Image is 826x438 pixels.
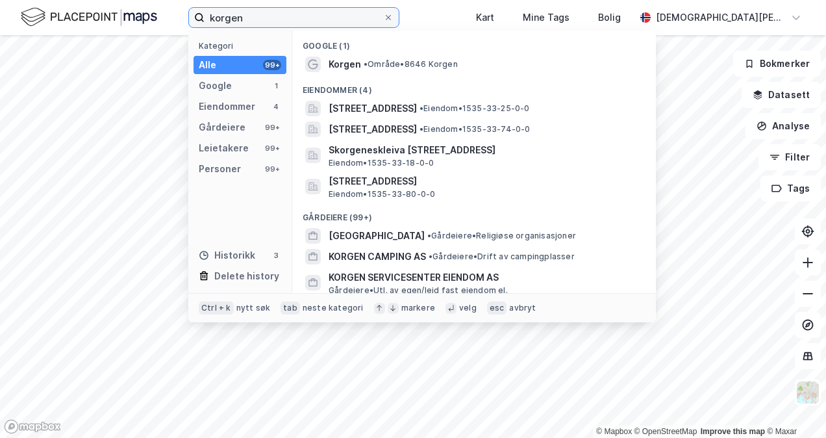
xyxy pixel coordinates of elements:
span: • [364,59,368,69]
div: 99+ [263,60,281,70]
div: Mine Tags [523,10,569,25]
div: Google (1) [292,31,656,54]
span: [GEOGRAPHIC_DATA] [329,228,425,244]
iframe: Chat Widget [761,376,826,438]
span: Skorgeneskleiva [STREET_ADDRESS] [329,142,640,158]
input: Søk på adresse, matrikkel, gårdeiere, leietakere eller personer [205,8,383,27]
span: • [427,231,431,240]
div: tab [281,302,300,315]
span: • [419,103,423,113]
span: • [429,251,432,261]
div: esc [487,302,507,315]
a: Mapbox homepage [4,419,61,434]
div: Alle [199,57,216,73]
span: KORGEN SERVICESENTER EIENDOM AS [329,270,640,285]
a: Mapbox [596,427,632,436]
div: Gårdeiere [199,120,245,135]
button: Filter [758,144,821,170]
span: Eiendom • 1535-33-80-0-0 [329,189,435,200]
div: Delete history [214,268,279,284]
span: KORGEN CAMPING AS [329,249,426,264]
button: Tags [760,175,821,201]
div: Eiendommer [199,99,255,114]
div: Kategori [199,41,286,51]
span: Korgen [329,57,361,72]
div: nytt søk [236,303,271,313]
span: Gårdeiere • Utl. av egen/leid fast eiendom el. [329,285,508,296]
span: [STREET_ADDRESS] [329,174,640,189]
div: 99+ [263,143,281,153]
div: neste kategori [303,303,364,313]
a: OpenStreetMap [634,427,697,436]
span: [STREET_ADDRESS] [329,101,417,116]
span: [STREET_ADDRESS] [329,122,417,137]
div: 99+ [263,122,281,133]
div: Historikk [199,248,255,263]
div: 3 [271,250,281,261]
div: Gårdeiere (99+) [292,202,656,225]
div: Eiendommer (4) [292,75,656,98]
div: Kart [476,10,494,25]
a: Improve this map [701,427,765,436]
div: 99+ [263,164,281,174]
div: Bolig [598,10,621,25]
span: Eiendom • 1535-33-25-0-0 [419,103,530,114]
button: Datasett [742,82,821,108]
span: Område • 8646 Korgen [364,59,458,70]
img: logo.f888ab2527a4732fd821a326f86c7f29.svg [21,6,157,29]
div: Personer [199,161,241,177]
span: Gårdeiere • Drift av campingplasser [429,251,575,262]
button: Bokmerker [733,51,821,77]
div: markere [401,303,435,313]
span: Gårdeiere • Religiøse organisasjoner [427,231,576,241]
div: [DEMOGRAPHIC_DATA][PERSON_NAME] [656,10,786,25]
span: • [419,124,423,134]
div: 4 [271,101,281,112]
button: Analyse [745,113,821,139]
div: Ctrl + k [199,302,234,315]
div: velg [459,303,477,313]
span: Eiendom • 1535-33-74-0-0 [419,124,531,135]
div: avbryt [509,303,536,313]
div: 1 [271,81,281,91]
div: Google [199,78,232,94]
span: Eiendom • 1535-33-18-0-0 [329,158,434,168]
div: Leietakere [199,140,249,156]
